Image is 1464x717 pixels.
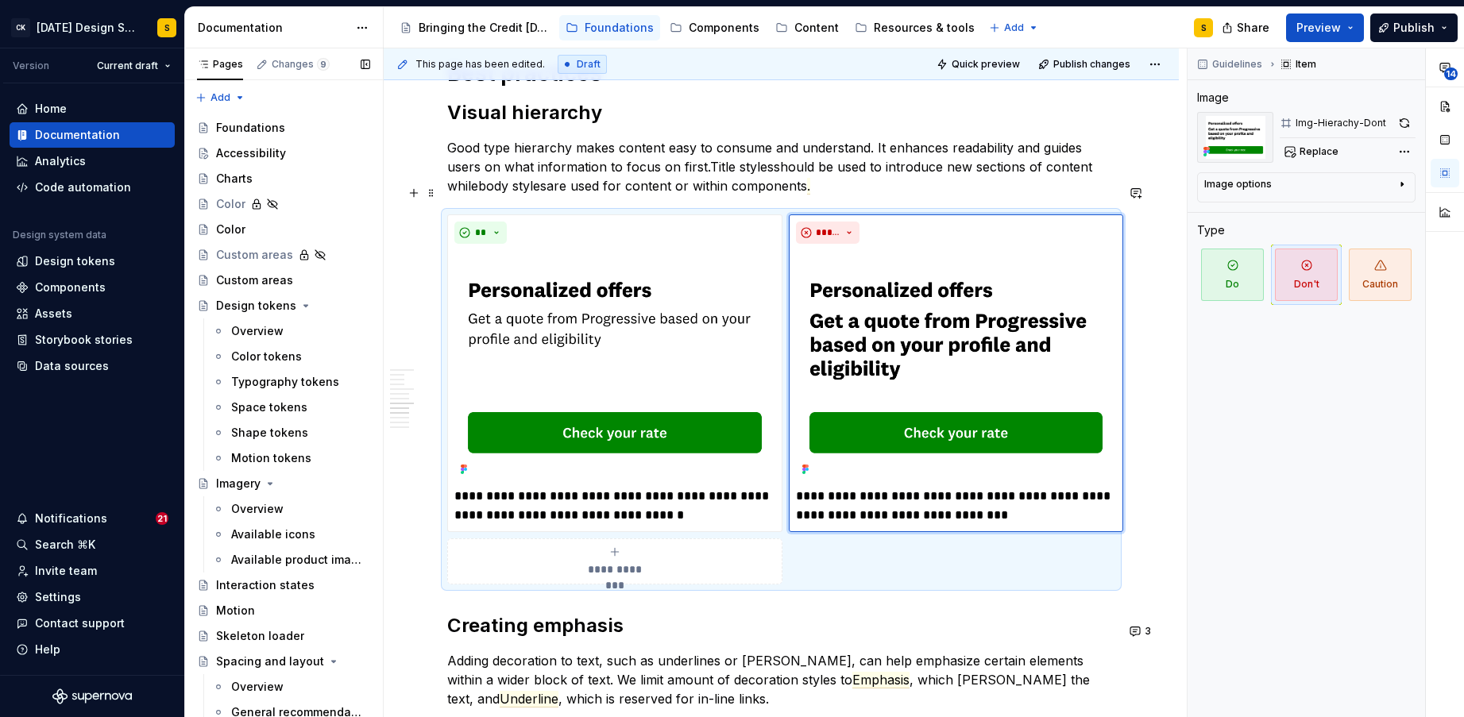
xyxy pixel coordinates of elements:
div: Spacing and layout [216,653,324,669]
span: Publish [1393,20,1435,36]
a: Code automation [10,175,175,200]
h2: Visual hierarchy [447,100,1115,125]
div: CK [11,18,30,37]
div: Color [216,222,245,237]
div: Shape tokens [231,425,308,441]
div: Design tokens [216,298,296,314]
button: Help [10,637,175,662]
a: Color tokens [206,344,377,369]
button: Don't [1271,245,1342,305]
div: Charts [216,171,253,187]
button: Preview [1286,13,1364,42]
a: Space tokens [206,395,377,420]
button: Do [1197,245,1268,305]
div: Analytics [35,153,86,169]
a: Available icons [206,522,377,547]
div: Color tokens [231,349,302,364]
span: 21 [156,512,168,525]
a: Design tokens [191,293,377,318]
div: Data sources [35,358,109,374]
button: Share [1214,13,1280,42]
a: Resources & tools [848,15,981,40]
div: Available product imagery [231,552,362,568]
p: Adding decoration to text, such as underlines or [PERSON_NAME], can help emphasize certain elemen... [447,651,1115,708]
button: Notifications21 [10,506,175,531]
a: Accessibility [191,141,377,166]
a: Skeleton loader [191,623,377,649]
h2: Creating emphasis [447,613,1115,638]
a: Custom areas [191,268,377,293]
img: 66598618-de51-49a7-bc28-e170c91bd960.png [1197,112,1273,163]
span: Guidelines [1212,58,1262,71]
button: Current draft [90,55,178,77]
button: 3 [1125,620,1158,642]
div: Invite team [35,563,97,579]
div: Interaction states [216,577,315,593]
div: Contact support [35,615,125,631]
span: Quick preview [952,58,1020,71]
button: Image options [1204,178,1408,197]
div: Pages [197,58,243,71]
div: Notifications [35,511,107,526]
a: Interaction states [191,572,377,598]
div: Skeleton loader [216,628,304,644]
div: Foundations [216,120,285,136]
a: Content [769,15,845,40]
div: Version [13,60,49,72]
a: Overview [206,496,377,522]
span: Emphasis [852,672,910,688]
a: Typography tokens [206,369,377,395]
div: Overview [231,679,284,695]
button: Guidelines [1192,53,1269,75]
a: Storybook stories [10,327,175,353]
div: Space tokens [231,399,307,415]
button: Search ⌘K [10,532,175,557]
div: Settings [35,589,81,605]
span: Underline [500,691,558,707]
span: 14 [1444,67,1458,80]
div: Color [216,196,245,212]
img: 215271b7-f121-4e97-9fd3-c4eff7c6a49e.png [454,250,775,481]
button: Replace [1280,141,1346,163]
a: Documentation [10,122,175,148]
a: Data sources [10,353,175,379]
span: 9 [317,58,330,71]
button: Caution [1345,245,1416,305]
span: This page has been edited. [415,58,545,71]
div: Custom areas [216,247,293,263]
a: Shape tokens [206,420,377,445]
a: Supernova Logo [52,688,132,704]
div: Image options [1204,178,1272,191]
div: Content [794,20,839,36]
a: Motion tokens [206,445,377,471]
img: 66598618-de51-49a7-bc28-e170c91bd960.png [796,250,1117,481]
a: Overview [206,318,377,344]
a: Home [10,96,175,121]
a: Design tokens [10,249,175,274]
div: Type [1197,222,1225,238]
div: Search ⌘K [35,537,95,553]
div: Components [689,20,759,36]
span: Replace [1300,145,1338,158]
div: Storybook stories [35,332,133,348]
a: Color [191,217,377,242]
div: Motion tokens [231,450,311,466]
span: . [807,178,810,195]
div: Design tokens [35,253,115,269]
div: Components [35,279,106,295]
a: Bringing the Credit [DATE] brand to life across products [393,15,556,40]
div: Img-Hierachy-Dont [1296,117,1386,129]
div: S [1201,21,1207,34]
a: Assets [10,301,175,326]
div: Home [35,101,67,117]
div: Available icons [231,526,315,542]
div: Changes [272,58,330,71]
span: 3 [1145,625,1151,638]
button: Add [984,17,1044,39]
a: Imagery [191,471,377,496]
a: Invite team [10,558,175,584]
div: Imagery [216,476,261,491]
button: Contact support [10,611,175,636]
button: Quick preview [932,53,1027,75]
div: Overview [231,323,284,339]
